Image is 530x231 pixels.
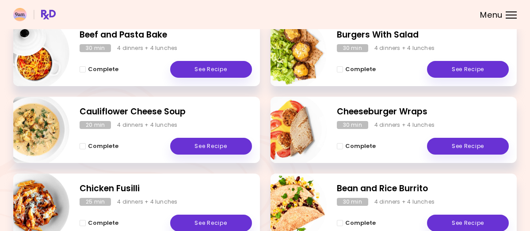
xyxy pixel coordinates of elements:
a: See Recipe - Burgers With Salad [427,61,509,78]
div: 4 dinners + 4 lunches [374,198,435,206]
button: Complete - Burgers With Salad [337,64,376,75]
button: Complete - Cheeseburger Wraps [337,141,376,151]
div: 20 min [80,121,111,129]
button: Complete - Bean and Rice Burrito [337,218,376,228]
h2: Chicken Fusilli [80,182,252,195]
span: Complete [345,220,376,227]
h2: Bean and Rice Burrito [337,182,509,195]
span: Complete [88,220,118,227]
span: Menu [480,11,503,19]
span: Complete [88,66,118,73]
h2: Beef and Pasta Bake [80,29,252,42]
a: See Recipe - Cauliflower Cheese Soup [170,138,252,155]
span: Complete [345,66,376,73]
img: Info - Burgers With Salad [253,16,327,90]
div: 4 dinners + 4 lunches [117,198,177,206]
div: 4 dinners + 4 lunches [374,44,435,52]
span: Complete [345,143,376,150]
a: See Recipe - Beef and Pasta Bake [170,61,252,78]
div: 30 min [80,44,111,52]
img: Info - Cheeseburger Wraps [253,93,327,167]
div: 30 min [337,121,368,129]
button: Complete - Beef and Pasta Bake [80,64,118,75]
div: 4 dinners + 4 lunches [374,121,435,129]
a: See Recipe - Cheeseburger Wraps [427,138,509,155]
button: Complete - Cauliflower Cheese Soup [80,141,118,151]
span: Complete [88,143,118,150]
div: 30 min [337,44,368,52]
button: Complete - Chicken Fusilli [80,218,118,228]
div: 4 dinners + 4 lunches [117,44,177,52]
div: 30 min [337,198,368,206]
div: 25 min [80,198,111,206]
div: 4 dinners + 4 lunches [117,121,177,129]
h2: Cauliflower Cheese Soup [80,106,252,118]
h2: Cheeseburger Wraps [337,106,509,118]
h2: Burgers With Salad [337,29,509,42]
img: RxDiet [13,8,56,21]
